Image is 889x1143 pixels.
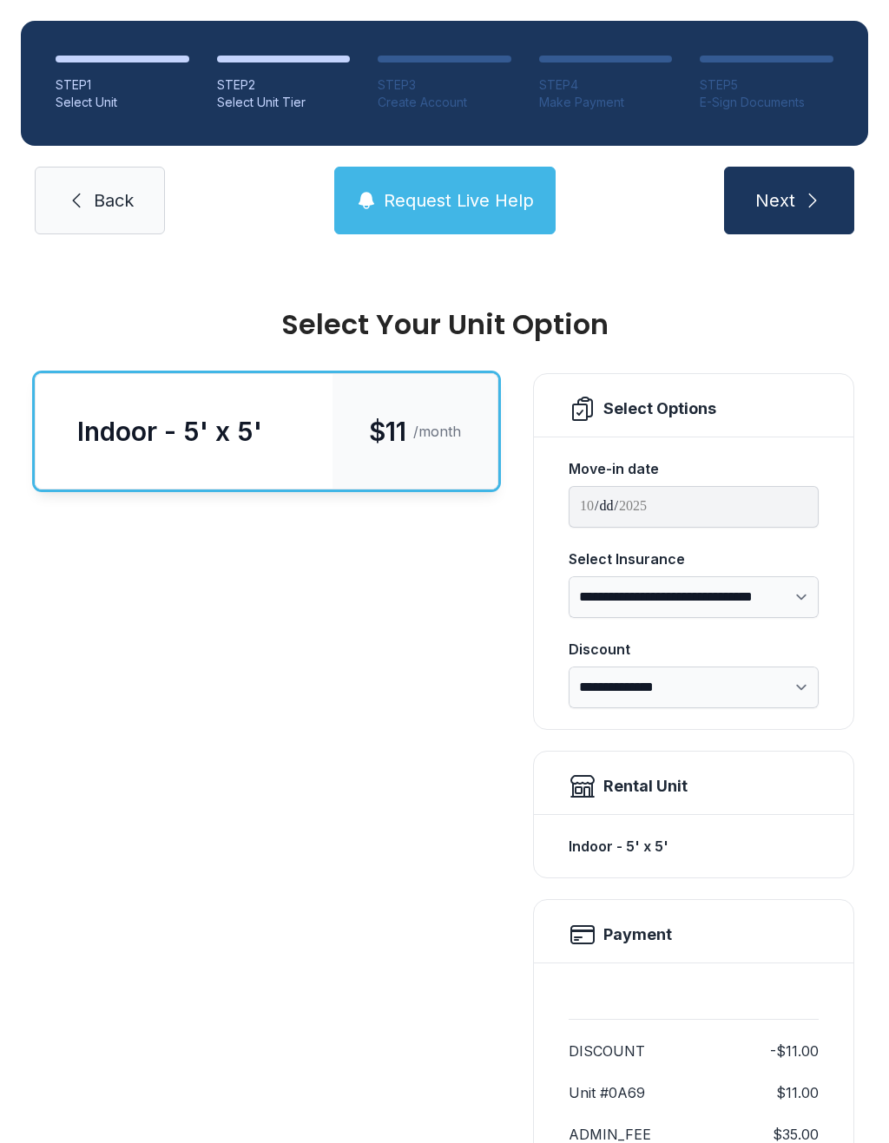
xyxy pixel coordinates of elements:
div: Rental Unit [603,774,688,798]
div: STEP 4 [539,76,673,94]
div: Select Unit [56,94,189,111]
div: STEP 2 [217,76,351,94]
div: STEP 3 [378,76,511,94]
div: Select Unit Tier [217,94,351,111]
select: Select Insurance [569,576,819,618]
dt: Unit #0A69 [569,1082,645,1103]
div: Select Options [603,397,716,421]
span: $11 [369,416,406,447]
input: Move-in date [569,486,819,528]
div: E-Sign Documents [700,94,833,111]
div: Discount [569,639,819,660]
span: /month [413,421,461,442]
select: Discount [569,667,819,708]
div: Make Payment [539,94,673,111]
div: Create Account [378,94,511,111]
h2: Payment [603,923,672,947]
div: Select Your Unit Option [35,311,854,338]
span: Next [755,188,795,213]
dd: $11.00 [776,1082,819,1103]
dd: -$11.00 [770,1041,819,1061]
div: Indoor - 5' x 5' [77,416,262,447]
dt: DISCOUNT [569,1041,645,1061]
span: Back [94,188,134,213]
div: Indoor - 5' x 5' [569,829,819,864]
div: Select Insurance [569,549,819,569]
div: Move-in date [569,458,819,479]
div: STEP 5 [700,76,833,94]
div: STEP 1 [56,76,189,94]
span: Request Live Help [384,188,534,213]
